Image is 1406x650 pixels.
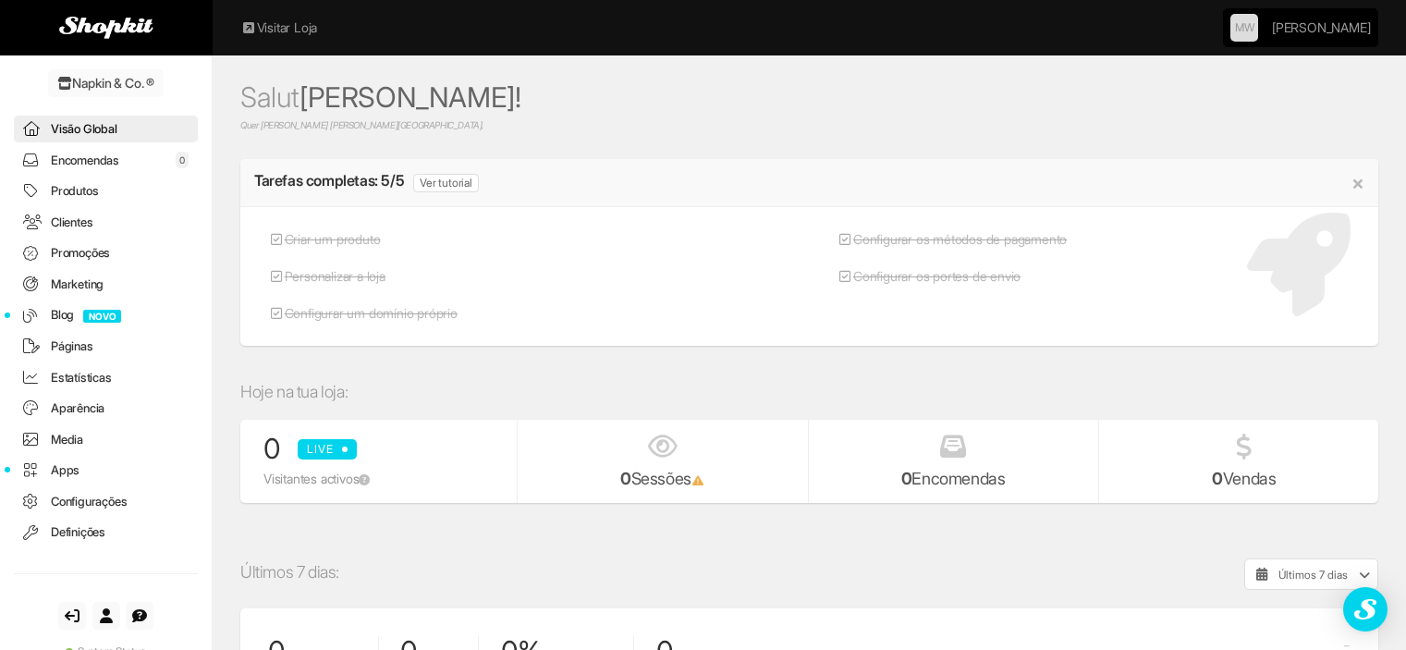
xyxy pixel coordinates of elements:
span: Últimos 7 dias [1278,568,1348,582]
a: Produtos [14,178,198,204]
a: Aparência [14,395,198,422]
a: MW [1230,14,1258,42]
a: Configurações [14,488,198,515]
a: Apps [14,457,198,484]
img: Shopkit [59,17,153,39]
strong: 0 [1212,469,1223,488]
a: Marketing [14,271,198,298]
h4: Vendas [1113,470,1375,488]
h1: [PERSON_NAME]! [240,83,1378,131]
h4: Hoje na tua loja: [240,383,1378,401]
span: Salut [240,80,300,114]
a: Media [14,426,198,453]
span: × [1351,171,1364,194]
a: Napkin & Co. ® [48,69,164,97]
h3: Tarefas completas: 5/5 [254,173,404,190]
a: Visitar Loja [240,18,317,37]
div: Open Intercom Messenger [1343,587,1388,632]
a: Ver tutorial [413,174,479,192]
h4: Últimos 7 dias: [240,563,339,582]
a: Configurar um domínio próprio [254,295,471,332]
a: [PERSON_NAME] [1272,9,1370,46]
a: Promoções [14,239,198,266]
h4: Sessões [532,470,793,488]
a: BlogNOVO [14,301,198,328]
a: Criar um produto [254,221,471,258]
a: Encomendas0 [14,147,198,174]
a: Configurar os métodos de pagamento [824,221,1082,258]
h4: Encomendas [823,470,1084,488]
strong: 0 [620,469,631,488]
div: Visitantes activos [263,470,503,488]
span: 0 [263,432,281,465]
span: NOVO [83,310,121,323]
span: Live [298,439,357,460]
span: Visitantes nos últimos 30 minutos [359,473,370,485]
i: Com a atualização para o Google Analytics 4, verifica-se um atraso na apresentação dos dados das ... [691,475,705,486]
a: Páginas [14,333,198,360]
span: Quer [PERSON_NAME] [PERSON_NAME][GEOGRAPHIC_DATA]. [240,120,1378,131]
a: Visão Global [14,116,198,142]
span: 0 [176,152,189,168]
a: Estatísticas [14,364,198,391]
strong: 0 [901,469,912,488]
a: Clientes [14,209,198,236]
a: Personalizar a loja [254,258,471,295]
a: Definições [14,519,198,546]
button: Últimos 7 dias [1244,558,1378,590]
a: Sair [58,602,86,630]
a: Configurar os portes de envio [824,258,1082,295]
a: Conta [92,602,120,630]
a: Suporte [126,602,153,630]
button: Close [1351,173,1364,192]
